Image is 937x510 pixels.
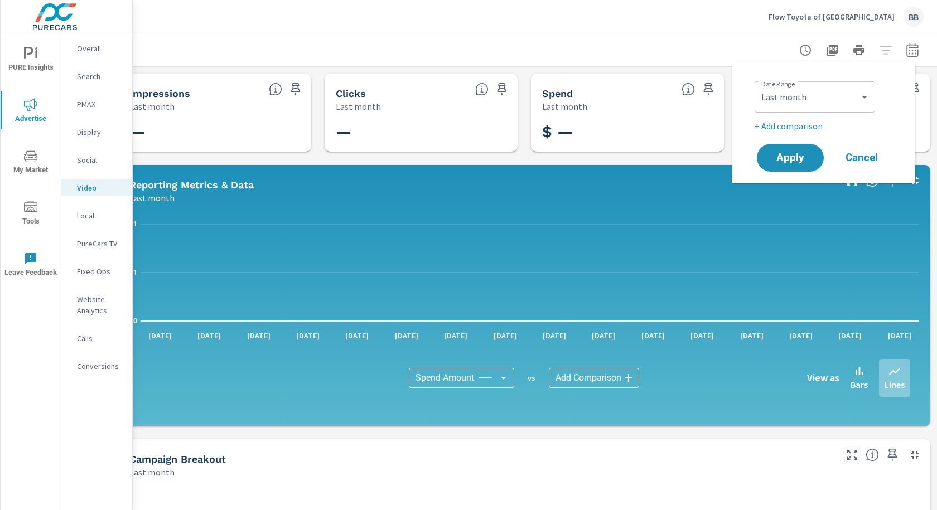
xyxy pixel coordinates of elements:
[732,330,771,341] p: [DATE]
[129,179,254,191] h5: Reporting Metrics & Data
[61,96,132,113] div: PMAX
[409,368,514,388] div: Spend Amount
[885,378,905,391] p: Lines
[634,330,673,341] p: [DATE]
[129,88,190,99] h5: Impressions
[4,47,57,74] span: PURE Insights
[843,446,861,464] button: Make Fullscreen
[61,207,132,224] div: Local
[768,153,813,163] span: Apply
[61,291,132,319] div: Website Analytics
[336,88,366,99] h5: Clicks
[337,330,376,341] p: [DATE]
[129,100,175,113] p: Last month
[77,294,123,316] p: Website Analytics
[1,33,61,290] div: nav menu
[61,40,132,57] div: Overall
[883,446,901,464] span: Save this to your personalized report
[77,71,123,82] p: Search
[4,149,57,177] span: My Market
[493,80,511,98] span: Save this to your personalized report
[699,80,717,98] span: Save this to your personalized report
[830,330,870,341] p: [DATE]
[77,333,123,344] p: Calls
[901,39,924,61] button: Select Date Range
[906,446,924,464] button: Minimize Widget
[288,330,327,341] p: [DATE]
[61,235,132,252] div: PureCars TV
[190,330,229,341] p: [DATE]
[77,99,123,110] p: PMAX
[77,154,123,166] p: Social
[4,252,57,279] span: Leave Feedback
[77,266,123,277] p: Fixed Ops
[757,144,824,172] button: Apply
[61,68,132,85] div: Search
[61,263,132,280] div: Fixed Ops
[514,373,549,383] p: vs
[683,330,722,341] p: [DATE]
[807,372,839,383] h6: View as
[269,82,282,96] span: The number of times an ad was shown on your behalf.
[77,43,123,54] p: Overall
[129,453,226,465] h5: Campaign Breakout
[77,182,123,193] p: Video
[77,238,123,249] p: PureCars TV
[4,201,57,228] span: Tools
[851,378,868,391] p: Bars
[866,448,879,462] span: This is a summary of Video performance results by campaign. Each column can be sorted.
[549,368,639,388] div: Add Comparison
[839,153,884,163] span: Cancel
[129,220,137,228] text: $1
[287,80,305,98] span: Save this to your personalized report
[336,123,506,142] h3: —
[141,330,180,341] p: [DATE]
[436,330,475,341] p: [DATE]
[535,330,574,341] p: [DATE]
[584,330,623,341] p: [DATE]
[475,82,489,96] span: The number of times an ad was clicked by a consumer.
[61,152,132,168] div: Social
[61,179,132,196] div: Video
[416,372,474,383] span: Spend Amount
[61,330,132,347] div: Calls
[682,82,695,96] span: The amount of money spent on advertising during the period.
[556,372,621,383] span: Add Comparison
[336,100,381,113] p: Last month
[486,330,525,341] p: [DATE]
[239,330,278,341] p: [DATE]
[542,100,587,113] p: Last month
[781,330,820,341] p: [DATE]
[542,88,573,99] h5: Spend
[77,127,123,138] p: Display
[904,7,924,27] div: BB
[129,191,175,205] p: Last month
[77,361,123,372] p: Conversions
[129,269,137,276] text: $1
[755,119,897,133] p: + Add comparison
[129,465,175,479] p: Last month
[129,317,137,325] text: $0
[4,98,57,125] span: Advertise
[769,12,895,22] p: Flow Toyota of [GEOGRAPHIC_DATA]
[129,123,300,142] h3: —
[542,123,713,142] h3: $ —
[387,330,426,341] p: [DATE]
[61,358,132,375] div: Conversions
[61,124,132,140] div: Display
[77,210,123,221] p: Local
[828,144,895,172] button: Cancel
[880,330,919,341] p: [DATE]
